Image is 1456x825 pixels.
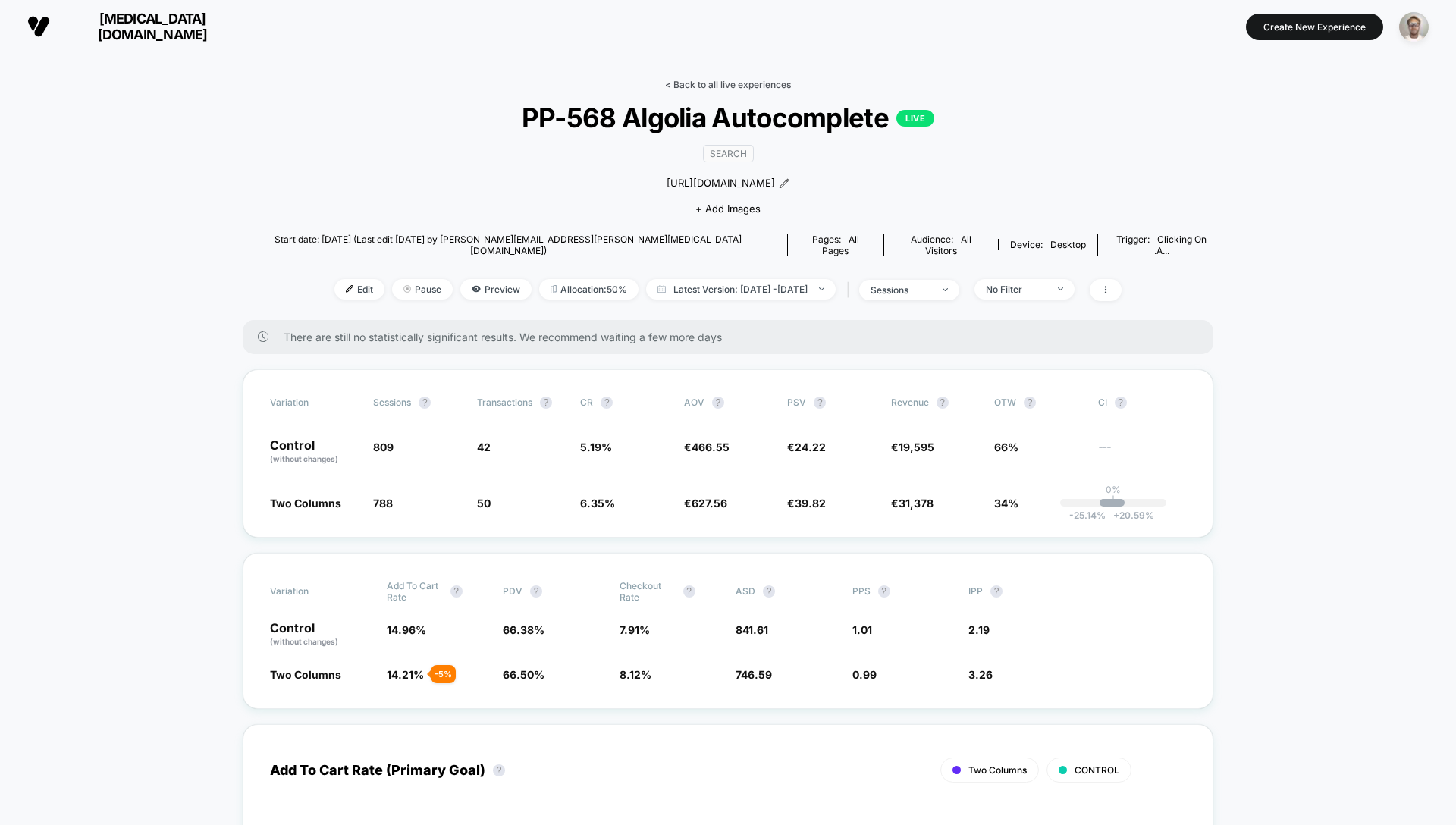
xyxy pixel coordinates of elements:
button: ? [493,764,505,776]
span: 2.19 [968,623,990,636]
div: No Filter [986,284,1046,295]
img: calendar [657,285,666,293]
p: | [1112,495,1115,507]
span: 6.35 % [580,497,615,510]
span: 7.91 % [620,623,650,636]
span: 66% [994,441,1018,453]
button: [MEDICAL_DATA][DOMAIN_NAME] [23,10,248,43]
span: Device: [998,239,1097,250]
span: (without changes) [270,454,338,463]
span: (without changes) [270,637,338,646]
span: 34% [994,497,1018,510]
span: CONTROL [1075,764,1119,776]
p: Control [270,439,358,465]
button: ? [450,585,463,598]
span: [URL][DOMAIN_NAME] [667,176,775,191]
button: ? [540,397,552,409]
button: ? [878,585,890,598]
span: 841.61 [736,623,768,636]
img: rebalance [551,285,557,293]
span: 20.59 % [1106,510,1154,521]
img: end [819,287,824,290]
span: all pages [822,234,859,256]
span: Transactions [477,397,532,408]
span: Checkout Rate [620,580,676,603]
span: CR [580,397,593,408]
span: 788 [373,497,393,510]
span: [MEDICAL_DATA][DOMAIN_NAME] [61,11,243,42]
button: ? [530,585,542,598]
button: ? [763,585,775,598]
span: IPP [968,585,983,597]
span: PDV [503,585,522,597]
span: 466.55 [692,441,730,453]
button: ? [712,397,724,409]
span: Two Columns [270,668,341,681]
span: | [843,279,859,301]
img: end [1058,287,1063,290]
span: 66.38 % [503,623,544,636]
span: Start date: [DATE] (Last edit [DATE] by [PERSON_NAME][EMAIL_ADDRESS][PERSON_NAME][MEDICAL_DATA][D... [243,234,773,256]
span: OTW [994,397,1078,409]
span: Latest Version: [DATE] - [DATE] [646,279,836,300]
button: ? [601,397,613,409]
span: € [787,497,826,510]
span: 14.21 % [387,668,424,681]
span: SEARCH [703,145,754,162]
span: Preview [460,279,532,300]
span: PP-568 Algolia Autocomplete [291,102,1165,133]
span: € [891,441,934,453]
span: Allocation: 50% [539,279,639,300]
span: Add To Cart Rate [387,580,443,603]
span: 14.96 % [387,623,426,636]
span: All Visitors [925,234,971,256]
span: Revenue [891,397,929,408]
span: --- [1098,443,1186,465]
span: Clicking on .a... [1154,234,1207,256]
span: 746.59 [736,668,772,681]
span: 809 [373,441,394,453]
button: ? [990,585,1003,598]
span: Edit [334,279,384,300]
div: Trigger: [1109,234,1213,256]
div: sessions [871,284,931,296]
button: Create New Experience [1246,14,1383,40]
img: Visually logo [27,15,50,38]
span: € [787,441,826,453]
span: 8.12 % [620,668,651,681]
button: ppic [1395,11,1433,42]
button: ? [1024,397,1036,409]
span: € [684,497,727,510]
span: 3.26 [968,668,993,681]
button: ? [814,397,826,409]
span: Two Columns [968,764,1027,776]
span: + [1113,510,1119,521]
span: Two Columns [270,497,341,510]
div: Pages: [799,234,872,256]
p: LIVE [896,110,934,127]
img: end [943,288,948,291]
span: 39.82 [795,497,826,510]
span: AOV [684,397,704,408]
span: PPS [852,585,871,597]
button: ? [937,397,949,409]
span: 19,595 [899,441,934,453]
span: There are still no statistically significant results. We recommend waiting a few more days [284,331,1183,343]
button: ? [683,585,695,598]
span: 1.01 [852,623,872,636]
span: 627.56 [692,497,727,510]
span: 50 [477,497,491,510]
span: 5.19 % [580,441,612,453]
span: Variation [270,580,353,603]
span: -25.14 % [1069,510,1106,521]
span: PSV [787,397,806,408]
img: end [403,285,411,293]
img: ppic [1399,12,1429,42]
span: € [684,441,730,453]
a: < Back to all live experiences [665,79,791,90]
div: - 5 % [431,665,456,683]
span: 24.22 [795,441,826,453]
img: edit [346,285,353,293]
span: CI [1098,397,1181,409]
span: € [891,497,934,510]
